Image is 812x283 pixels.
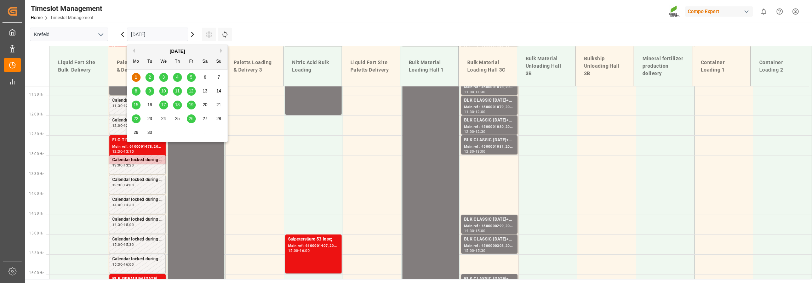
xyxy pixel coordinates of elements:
[173,114,182,123] div: Choose Thursday, September 25th, 2025
[122,183,124,187] div: -
[475,150,486,153] div: 13:00
[189,102,193,107] span: 19
[124,150,134,153] div: 13:15
[756,56,803,77] div: Container Loading 2
[187,114,196,123] div: Choose Friday, September 26th, 2025
[132,87,141,96] div: Choose Monday, September 8th, 2025
[189,116,193,121] span: 26
[176,75,179,80] span: 4
[124,203,134,206] div: 14:30
[406,56,453,77] div: Bulk Material Loading Hall 1
[112,104,122,107] div: 11:30
[698,56,745,77] div: Container Loading 1
[31,3,102,14] div: Timeslot Management
[464,249,474,252] div: 15:00
[474,90,475,94] div: -
[669,5,680,18] img: Screenshot%202023-09-29%20at%2010.02.21.png_1712312052.png
[29,92,44,96] span: 11:30 Hr
[124,164,134,167] div: 13:30
[464,236,515,243] div: BLK CLASSIC [DATE]+3+TE BULK;
[132,57,141,66] div: Mo
[299,249,310,252] div: 16:00
[159,57,168,66] div: We
[215,57,223,66] div: Su
[149,75,151,80] span: 2
[175,102,179,107] span: 18
[523,52,570,80] div: Bulk Material Unloading Hall 3B
[201,87,210,96] div: Choose Saturday, September 13th, 2025
[147,130,152,135] span: 30
[215,87,223,96] div: Choose Sunday, September 14th, 2025
[201,57,210,66] div: Sa
[112,196,162,203] div: Calendar locked during this period.
[464,144,515,150] div: Main ref : 4500001081, 2000001075
[122,164,124,167] div: -
[112,216,162,223] div: Calendar locked during this period.
[175,116,179,121] span: 25
[162,75,165,80] span: 3
[348,56,394,77] div: Liquid Fert Site Paletts Delivery
[159,87,168,96] div: Choose Wednesday, September 10th, 2025
[190,75,193,80] span: 5
[129,70,226,140] div: month 2025-09
[112,124,122,127] div: 12:00
[112,144,163,150] div: Main ref : 6100001478, 2000001288;
[132,114,141,123] div: Choose Monday, September 22nd, 2025
[135,89,137,94] span: 8
[112,183,122,187] div: 13:30
[474,249,475,252] div: -
[474,110,475,113] div: -
[145,87,154,96] div: Choose Tuesday, September 9th, 2025
[112,137,163,144] div: FLO T PERM [DATE] 25kg (x40) INTNTC PREMIUM [DATE] 25kg (x40) D,EN,PLNTC SUPREM [DATE] 25kg (x40)...
[173,87,182,96] div: Choose Thursday, September 11th, 2025
[475,229,486,232] div: 15:00
[204,75,206,80] span: 6
[216,102,221,107] span: 21
[464,104,515,110] div: Main ref : 4500001079, 2000001075
[187,73,196,82] div: Choose Friday, September 5th, 2025
[201,101,210,109] div: Choose Saturday, September 20th, 2025
[112,117,162,124] div: Calendar locked during this period.
[474,150,475,153] div: -
[189,89,193,94] span: 12
[122,243,124,246] div: -
[173,73,182,82] div: Choose Thursday, September 4th, 2025
[464,276,515,283] div: BLK CLASSIC [DATE]+3+TE BULK;
[161,89,166,94] span: 10
[122,203,124,206] div: -
[685,6,753,17] div: Compo Expert
[132,128,141,137] div: Choose Monday, September 29th, 2025
[124,183,134,187] div: 14:00
[464,243,515,249] div: Main ref : 4500000303, 2000000241;
[187,101,196,109] div: Choose Friday, September 19th, 2025
[464,150,474,153] div: 12:30
[112,164,122,167] div: 13:00
[464,216,515,223] div: BLK CLASSIC [DATE]+3+TE BULK;
[127,48,228,55] div: [DATE]
[29,231,44,235] span: 15:00 Hr
[112,157,162,164] div: Calendar locked during this period.
[187,57,196,66] div: Fr
[30,28,108,41] input: Type to search/select
[159,73,168,82] div: Choose Wednesday, September 3rd, 2025
[112,203,122,206] div: 14:00
[464,137,515,144] div: BLK CLASSIC [DATE]+3+TE BULK
[173,101,182,109] div: Choose Thursday, September 18th, 2025
[133,130,138,135] span: 29
[29,112,44,116] span: 12:00 Hr
[216,116,221,121] span: 28
[475,130,486,133] div: 12:30
[640,52,686,80] div: Mineral fertilizer production delivery
[175,89,179,94] span: 11
[112,276,163,283] div: BLK PREMIUM [DATE] 25kg(x60)ES,IT,PT,SI;BLK CLASSIC [DATE] 25kg(x60)ES,IT,PT,SI;
[756,4,772,19] button: show 0 new notifications
[122,263,124,266] div: -
[147,102,152,107] span: 16
[215,101,223,109] div: Choose Sunday, September 21st, 2025
[131,49,135,53] button: Previous Month
[124,243,134,246] div: 15:30
[464,117,515,124] div: BLK CLASSIC [DATE]+3+TE BULK
[132,73,141,82] div: Choose Monday, September 1st, 2025
[215,73,223,82] div: Choose Sunday, September 7th, 2025
[124,263,134,266] div: 16:00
